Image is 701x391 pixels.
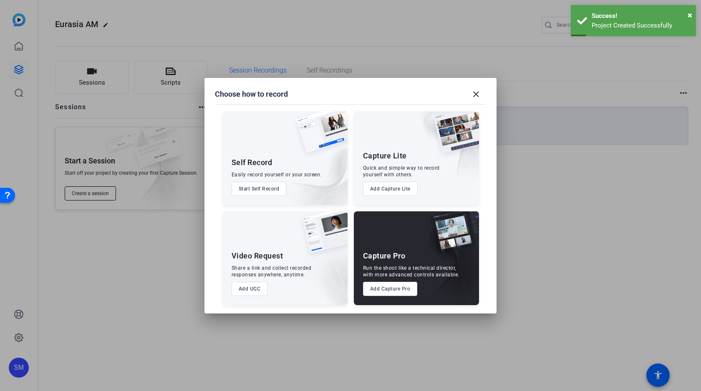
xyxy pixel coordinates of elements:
img: embarkstudio-self-record.png [275,129,348,205]
mat-icon: close [471,89,481,99]
span: × [688,10,692,20]
div: Success! [592,11,690,21]
div: Share a link and collect recorded responses anywhere, anytime. [232,265,312,278]
img: capture-pro.png [424,211,479,262]
div: Quick and simple way to record yourself with others. [363,165,440,178]
img: embarkstudio-capture-lite.png [404,111,479,195]
div: Capture Pro [363,251,406,261]
div: Video Request [232,251,283,261]
img: capture-lite.png [427,111,479,162]
button: Start Self Record [232,182,287,196]
div: Run the shoot like a technical director, with more advanced controls available. [363,265,459,278]
button: Add Capture Lite [363,182,418,196]
img: self-record.png [290,111,348,161]
button: Close [688,9,692,21]
h1: Choose how to record [215,89,288,99]
div: Project Created Successfully [592,21,690,30]
button: Add Capture Pro [363,282,418,296]
img: embarkstudio-ugc-content.png [299,237,348,305]
div: Capture Lite [363,151,407,161]
img: embarkstudio-capture-pro.png [417,222,479,305]
div: Easily record yourself or your screen. [232,171,322,178]
img: ugc-content.png [296,211,348,262]
button: Add UGC [232,282,268,296]
div: Self Record [232,158,272,168]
